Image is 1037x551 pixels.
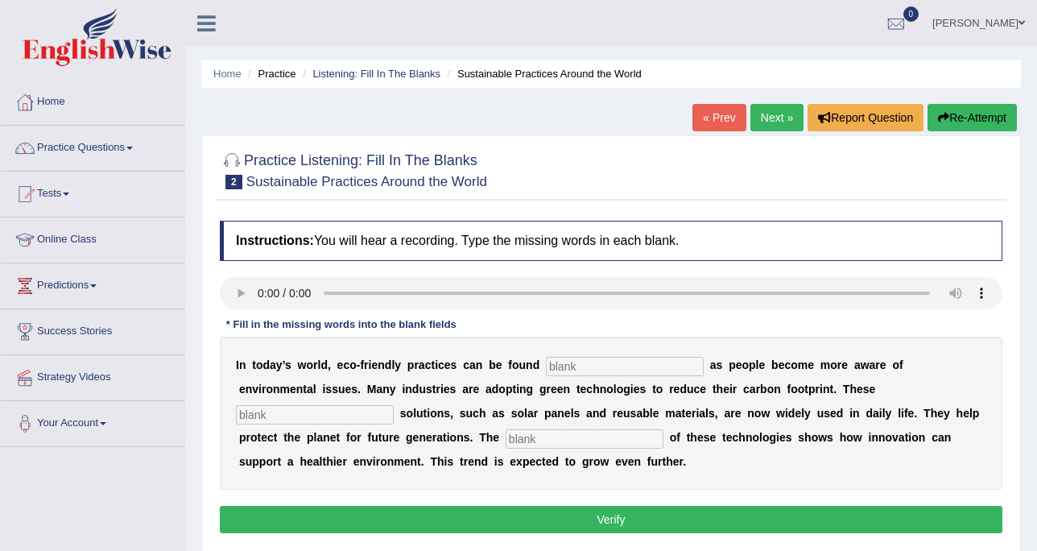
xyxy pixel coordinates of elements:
[512,383,516,396] b: t
[653,407,659,420] b: e
[313,358,317,371] b: r
[547,383,551,396] b: r
[423,407,428,420] b: t
[557,383,564,396] b: e
[944,407,950,420] b: y
[431,358,435,371] b: t
[432,383,436,396] b: t
[316,431,323,444] b: a
[239,383,246,396] b: e
[225,175,242,189] span: 2
[879,407,882,420] b: i
[419,358,425,371] b: a
[593,407,600,420] b: n
[784,358,791,371] b: c
[444,66,642,81] li: Sustainable Practices Around the World
[886,407,892,420] b: y
[680,383,687,396] b: d
[337,358,344,371] b: e
[395,358,401,371] b: y
[519,383,527,396] b: n
[580,383,587,396] b: e
[492,407,498,420] b: a
[736,358,742,371] b: e
[956,407,964,420] b: h
[485,383,492,396] b: a
[623,383,630,396] b: g
[425,358,432,371] b: c
[717,358,723,371] b: s
[873,407,879,420] b: a
[880,358,886,371] b: e
[923,407,931,420] b: T
[407,358,415,371] b: p
[534,407,538,420] b: r
[709,407,715,420] b: s
[360,358,364,371] b: f
[1,309,184,350] a: Success Stories
[717,383,724,396] b: h
[460,407,466,420] b: s
[357,431,361,444] b: r
[317,358,320,371] b: l
[754,407,762,420] b: o
[606,383,614,396] b: o
[261,431,267,444] b: e
[382,383,390,396] b: n
[630,407,637,420] b: s
[314,431,317,444] b: l
[750,383,756,396] b: a
[325,383,332,396] b: s
[642,407,650,420] b: b
[798,383,805,396] b: o
[256,358,263,371] b: o
[285,358,291,371] b: s
[750,104,804,131] a: Next »
[914,407,917,420] b: .
[870,358,876,371] b: a
[749,358,756,371] b: p
[710,358,717,371] b: a
[640,383,647,396] b: s
[524,407,527,420] b: l
[699,407,705,420] b: a
[733,383,737,396] b: r
[220,149,487,189] h2: Practice Listening: Fill In The Blanks
[761,407,770,420] b: w
[694,383,700,396] b: c
[808,383,816,396] b: p
[489,358,496,371] b: b
[283,358,285,371] b: ’
[412,383,419,396] b: d
[283,431,287,444] b: t
[236,234,314,247] b: Instructions:
[841,358,848,371] b: e
[527,407,534,420] b: a
[320,358,328,371] b: d
[476,358,483,371] b: n
[267,431,274,444] b: c
[824,407,830,420] b: s
[735,407,742,420] b: e
[220,317,463,333] div: * Fill in the missing words into the blank fields
[908,407,915,420] b: e
[496,358,502,371] b: e
[498,407,505,420] b: s
[252,383,258,396] b: v
[551,407,557,420] b: a
[280,383,290,396] b: m
[760,383,767,396] b: b
[298,358,307,371] b: w
[1,263,184,304] a: Predictions
[700,383,706,396] b: e
[463,358,469,371] b: c
[730,407,734,420] b: r
[791,383,798,396] b: o
[830,383,834,396] b: t
[236,405,394,425] input: blank
[787,383,791,396] b: f
[613,407,617,420] b: r
[506,429,663,449] input: blank
[276,358,283,371] b: y
[357,383,361,396] b: .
